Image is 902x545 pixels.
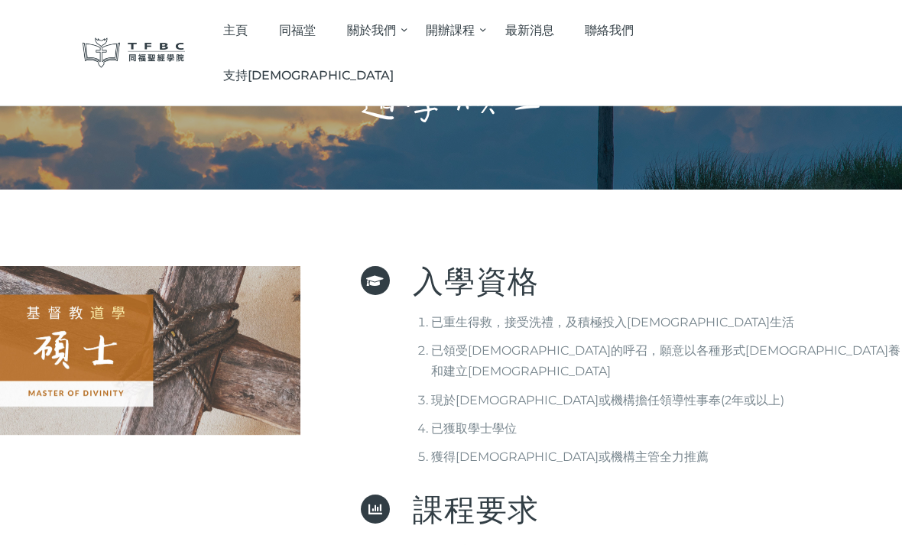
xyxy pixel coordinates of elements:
[431,447,902,468] li: 獲得[DEMOGRAPHIC_DATA]或機構主管全力推薦
[489,8,569,53] a: 最新消息
[223,23,248,37] span: 主頁
[426,23,475,37] span: 開辦課程
[352,64,550,125] h1: 道學碩士
[208,53,410,98] a: 支持[DEMOGRAPHIC_DATA]
[83,38,185,68] img: 同福聖經學院 TFBC
[431,419,902,440] li: 已獲取學士學位
[264,8,332,53] a: 同福堂
[431,391,902,411] li: 現於[DEMOGRAPHIC_DATA]或機構擔任領導性事奉(2年或以上)
[569,8,650,53] a: 聯絡我們
[431,341,902,382] li: 已領受[DEMOGRAPHIC_DATA]的呼召，願意以各種形式[DEMOGRAPHIC_DATA]養和建立[DEMOGRAPHIC_DATA]
[431,313,902,333] li: 已重生得救，接受洗禮，及積極投入[DEMOGRAPHIC_DATA]生活
[208,8,264,53] a: 主頁
[505,23,554,37] span: 最新消息
[410,8,490,53] a: 開辦課程
[279,23,316,37] span: 同福堂
[585,23,634,37] span: 聯絡我們
[413,491,540,529] span: 課程要求
[413,263,540,300] span: 入學資格
[347,23,396,37] span: 關於我們
[331,8,410,53] a: 關於我們
[223,68,394,83] span: 支持[DEMOGRAPHIC_DATA]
